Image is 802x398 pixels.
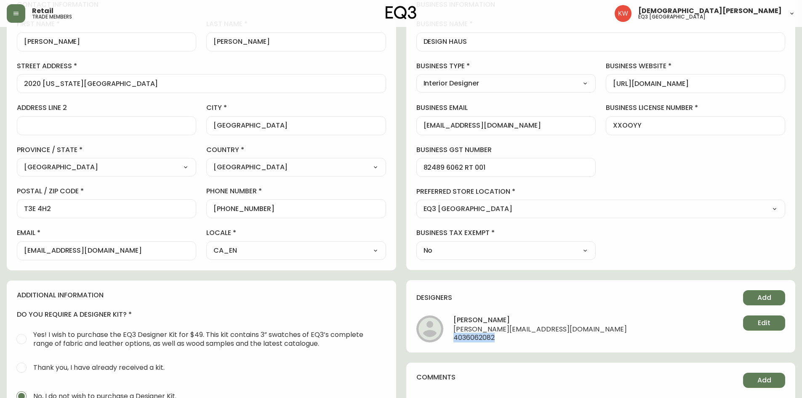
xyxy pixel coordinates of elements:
label: phone number [206,187,386,196]
label: postal / zip code [17,187,196,196]
span: Edit [758,318,770,328]
button: Edit [743,315,785,331]
h4: do you require a designer kit? [17,310,386,319]
h4: designers [416,293,452,302]
span: Retail [32,8,53,14]
span: Thank you, I have already received a kit. [33,363,165,372]
h4: additional information [17,291,386,300]
span: Yes! I wish to purchase the EQ3 Designer Kit for $49. This kit contains 3” swatches of EQ3’s comp... [33,330,379,348]
label: business website [606,61,785,71]
button: Add [743,290,785,305]
label: street address [17,61,386,71]
label: business email [416,103,596,112]
span: [DEMOGRAPHIC_DATA][PERSON_NAME] [638,8,782,14]
span: 4036062082 [453,334,627,342]
label: preferred store location [416,187,786,196]
img: logo [386,6,417,19]
label: business gst number [416,145,596,155]
img: f33162b67396b0982c40ce2a87247151 [615,5,631,22]
label: city [206,103,386,112]
label: country [206,145,386,155]
label: locale [206,228,386,238]
span: [PERSON_NAME][EMAIL_ADDRESS][DOMAIN_NAME] [453,326,627,334]
button: Add [743,373,785,388]
label: address line 2 [17,103,196,112]
label: province / state [17,145,196,155]
h4: comments [416,373,456,382]
label: business type [416,61,596,71]
label: email [17,228,196,238]
label: business license number [606,103,785,112]
h5: eq3 [GEOGRAPHIC_DATA] [638,14,706,19]
h4: [PERSON_NAME] [453,315,627,326]
label: business tax exempt [416,228,596,238]
input: https://www.designshop.com [613,80,778,88]
span: Add [757,293,771,302]
span: Add [757,376,771,385]
h5: trade members [32,14,72,19]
